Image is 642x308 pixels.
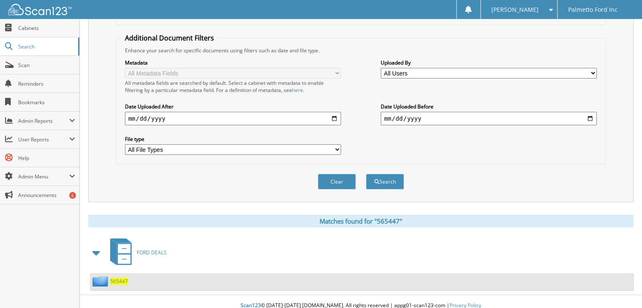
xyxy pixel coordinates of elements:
[381,112,597,125] input: end
[318,174,356,189] button: Clear
[88,215,634,227] div: Matches found for "565447"
[110,278,128,285] a: 565447
[381,59,597,66] label: Uploaded By
[125,112,341,125] input: start
[18,173,69,180] span: Admin Menu
[568,7,618,12] span: Palmetto Ford Inc
[18,99,75,106] span: Bookmarks
[18,192,75,199] span: Announcements
[105,236,167,269] a: FORD DEALS
[18,24,75,32] span: Cabinets
[18,136,69,143] span: User Reports
[491,7,539,12] span: [PERSON_NAME]
[381,103,597,110] label: Date Uploaded Before
[18,43,74,50] span: Search
[292,86,303,94] a: here
[366,174,404,189] button: Search
[600,267,642,308] iframe: Chat Widget
[121,33,218,43] legend: Additional Document Filters
[18,80,75,87] span: Reminders
[18,154,75,162] span: Help
[125,79,341,94] div: All metadata fields are searched by default. Select a cabinet with metadata to enable filtering b...
[121,47,601,54] div: Enhance your search for specific documents using filters such as date and file type.
[125,103,341,110] label: Date Uploaded After
[92,276,110,286] img: folder2.png
[18,62,75,69] span: Scan
[137,249,167,256] span: FORD DEALS
[69,192,76,199] div: 6
[125,59,341,66] label: Metadata
[18,117,69,124] span: Admin Reports
[125,135,341,143] label: File type
[8,4,72,15] img: scan123-logo-white.svg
